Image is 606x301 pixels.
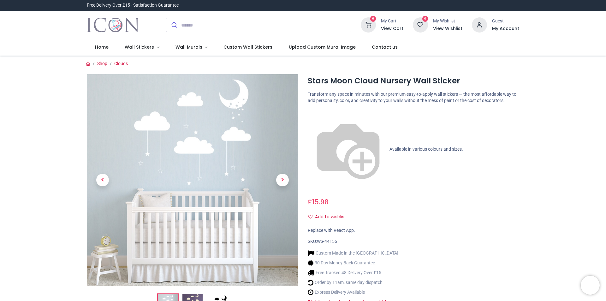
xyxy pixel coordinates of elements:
a: View Wishlist [433,26,462,32]
span: Wall Stickers [125,44,154,50]
a: 0 [413,22,428,27]
div: Guest [492,18,519,24]
span: £ [308,197,329,207]
span: Home [95,44,109,50]
img: color-wheel.png [308,109,389,190]
a: Previous [87,106,118,254]
img: Stars Moon Cloud Nursery Wall Sticker [87,74,298,286]
a: Clouds [114,61,128,66]
div: My Wishlist [433,18,462,24]
li: 30 Day Money Back Guarantee [308,260,398,266]
span: Next [276,174,289,186]
span: 15.98 [312,197,329,207]
li: Custom Made in the [GEOGRAPHIC_DATA] [308,250,398,256]
button: Submit [166,18,181,32]
div: My Cart [381,18,403,24]
iframe: Brevo live chat [581,276,600,295]
div: Free Delivery Over £15 - Satisfaction Guarantee [87,2,179,9]
h1: Stars Moon Cloud Nursery Wall Sticker [308,75,519,86]
a: View Cart [381,26,403,32]
div: Replace with React App. [308,227,519,234]
span: WS-44156 [317,239,337,244]
a: Wall Murals [167,39,216,56]
span: Upload Custom Mural Image [289,44,356,50]
a: Next [267,106,298,254]
a: Wall Stickers [116,39,167,56]
a: 0 [361,22,376,27]
a: My Account [492,26,519,32]
i: Add to wishlist [308,214,312,219]
p: Transform any space in minutes with our premium easy-to-apply wall stickers — the most affordable... [308,91,519,104]
li: Express Delivery Available [308,289,398,296]
li: Order by 11am, same day dispatch [308,279,398,286]
img: Icon Wall Stickers [87,16,139,34]
sup: 0 [422,16,428,22]
a: Shop [97,61,107,66]
span: Wall Murals [175,44,202,50]
span: Contact us [372,44,398,50]
span: Custom Wall Stickers [223,44,272,50]
iframe: Customer reviews powered by Trustpilot [387,2,519,9]
span: Available in various colours and sizes. [389,146,463,151]
div: SKU: [308,238,519,245]
button: Add to wishlistAdd to wishlist [308,212,352,222]
sup: 0 [370,16,376,22]
li: Free Tracked 48 Delivery Over £15 [308,269,398,276]
a: Logo of Icon Wall Stickers [87,16,139,34]
span: Previous [96,174,109,186]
